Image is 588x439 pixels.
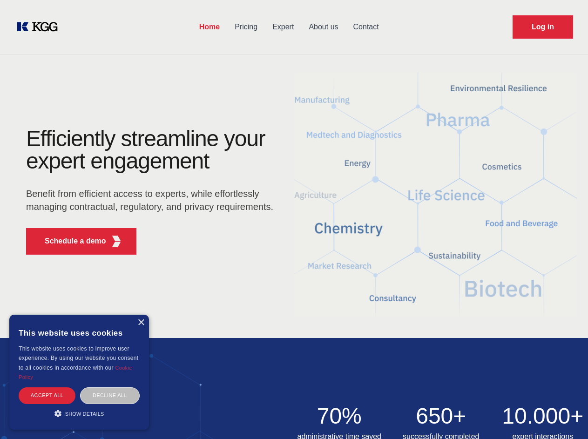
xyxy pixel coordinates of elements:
h2: 70% [294,405,385,427]
div: Decline all [80,387,140,404]
a: About us [301,15,345,39]
iframe: Chat Widget [541,394,588,439]
h1: Efficiently streamline your expert engagement [26,128,279,172]
div: Show details [19,409,140,418]
p: Benefit from efficient access to experts, while effortlessly managing contractual, regulatory, an... [26,187,279,213]
span: This website uses cookies to improve user experience. By using our website you consent to all coo... [19,345,138,371]
a: Pricing [227,15,265,39]
div: Close [137,319,144,326]
img: KGG Fifth Element RED [294,61,577,329]
p: Schedule a demo [45,236,106,247]
div: Accept all [19,387,75,404]
a: Request Demo [513,15,573,39]
a: Expert [265,15,301,39]
img: KGG Fifth Element RED [111,236,122,247]
a: KOL Knowledge Platform: Talk to Key External Experts (KEE) [15,20,65,34]
a: Contact [346,15,386,39]
h2: 650+ [396,405,487,427]
span: Show details [65,411,104,417]
button: Schedule a demoKGG Fifth Element RED [26,228,136,255]
div: This website uses cookies [19,322,140,344]
a: Home [192,15,227,39]
a: Cookie Policy [19,365,132,380]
